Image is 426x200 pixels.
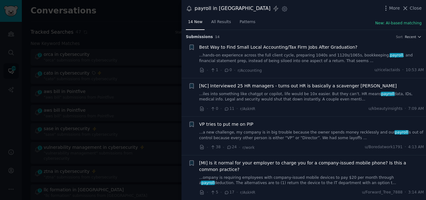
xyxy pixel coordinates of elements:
span: u/kbeautyinsights [368,106,402,112]
span: 38 [210,144,220,150]
span: · [220,189,222,196]
span: · [402,67,404,73]
span: 4:13 AM [408,144,424,150]
span: · [220,67,222,74]
span: payroll [390,53,404,57]
a: ...ompany is requiring employees with company-issued mobile devices to pay $20 per month through ... [199,175,424,186]
span: Close [410,5,422,12]
span: 0 [224,67,232,73]
span: · [236,189,238,196]
a: 14 New [186,17,205,30]
a: Best Way to Find Small Local Accounting/Tax Firm Jobs After Graduation? [199,44,358,51]
button: Recent [405,35,422,39]
span: 14 New [188,19,202,25]
span: · [405,190,406,195]
span: · [207,105,208,112]
a: VP tries to put me on PIP [199,121,254,128]
span: u/Forward_Tree_7888 [362,190,403,195]
span: · [207,144,208,151]
span: Patterns [240,19,255,25]
span: · [234,67,235,74]
span: Submission s [186,34,213,40]
span: · [236,105,238,112]
span: r/work [243,145,255,150]
span: · [405,144,406,150]
a: [MI] Is it normal for your employer to charge you for a company-issued mobile phone? Is this a co... [199,160,424,173]
a: Patterns [238,17,258,30]
span: 24 [226,144,237,150]
span: · [223,144,224,151]
span: 17 [224,190,234,195]
span: r/AskHR [240,107,255,111]
span: · [220,105,222,112]
span: u/ricelactaids [375,67,400,73]
div: payroll in [GEOGRAPHIC_DATA] [195,5,270,12]
span: 14 [215,35,220,39]
span: · [239,144,240,151]
a: [NC] Interviewed 25 HR managers - turns out HR is basically a scavenger [PERSON_NAME] [199,83,397,89]
span: Recent [405,35,416,39]
span: 5 [210,190,218,195]
button: Close [402,5,422,12]
a: ...a new challenge, my company is in big trouble because the owner spends money recklessly and ou... [199,130,424,141]
span: payroll [201,181,215,185]
span: 7:09 AM [408,106,424,112]
span: 10:53 AM [406,67,424,73]
div: Sort [396,35,403,39]
span: r/AskHR [240,190,255,195]
span: 1 [210,67,218,73]
span: · [207,189,208,196]
span: 11 [224,106,234,112]
span: More [389,5,400,12]
span: · [405,106,406,112]
a: ...hands-on experience across the full client cycle, preparing 1040s and 1120s/1065s, bookkeeping... [199,53,424,64]
span: r/Accounting [238,68,262,73]
span: All Results [211,19,231,25]
a: All Results [209,17,233,30]
span: · [207,67,208,74]
span: payroll [395,130,409,134]
span: 3:14 AM [408,190,424,195]
button: New: AI-based matching [375,21,422,26]
span: 0 [210,106,218,112]
a: ...iles into something like chatgpt or copilot, life would be 10x easier. But they can’t. HR mean... [199,91,424,102]
span: u/Boredatwork1791 [365,144,403,150]
span: payroll [381,92,395,96]
button: More [383,5,400,12]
